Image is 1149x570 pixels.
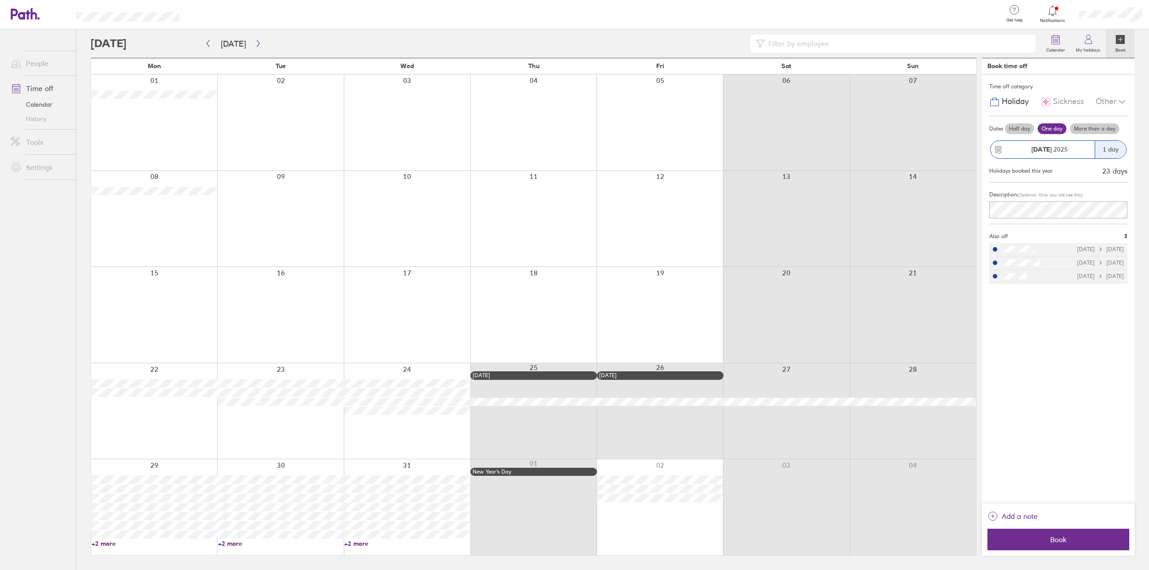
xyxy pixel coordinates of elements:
[1077,273,1124,279] div: [DATE] [DATE]
[400,62,414,70] span: Wed
[473,372,595,379] div: [DATE]
[1031,146,1068,153] span: 2025
[218,540,344,548] a: +2 more
[907,62,919,70] span: Sun
[656,62,664,70] span: Fri
[1070,45,1106,53] label: My holidays
[599,372,721,379] div: [DATE]
[989,233,1008,239] span: Also off
[1041,45,1070,53] label: Calendar
[1077,260,1124,266] div: [DATE] [DATE]
[989,168,1053,174] div: Holidays booked this year
[987,62,1027,70] div: Book time off
[214,36,253,51] button: [DATE]
[1000,17,1029,23] span: Get help
[528,62,539,70] span: Thu
[4,158,76,176] a: Settings
[994,535,1123,544] span: Book
[1002,97,1029,106] span: Holiday
[1110,45,1131,53] label: Book
[92,540,217,548] a: +2 more
[1124,233,1127,239] span: 3
[4,133,76,151] a: Tools
[473,469,595,475] div: New Year’s Day
[1106,29,1135,58] a: Book
[765,35,1030,52] input: Filter by employee
[1102,167,1127,175] div: 23 days
[1070,123,1119,134] label: More than a day
[4,97,76,112] a: Calendar
[989,80,1127,93] div: Time off category
[4,112,76,126] a: History
[989,191,1017,198] span: Description
[1005,123,1034,134] label: Half day
[989,136,1127,163] button: [DATE] 20251 day
[1096,93,1127,110] div: Other
[987,509,1038,523] button: Add a note
[1070,29,1106,58] a: My holidays
[1002,509,1038,523] span: Add a note
[276,62,286,70] span: Tue
[4,54,76,72] a: People
[344,540,470,548] a: +2 more
[1041,29,1070,58] a: Calendar
[148,62,161,70] span: Mon
[1031,145,1052,153] strong: [DATE]
[4,79,76,97] a: Time off
[1038,18,1067,23] span: Notifications
[1053,97,1084,106] span: Sickness
[1038,123,1066,134] label: One day
[989,126,1003,132] span: Dates
[1038,4,1067,23] a: Notifications
[1077,246,1124,252] div: [DATE] [DATE]
[987,529,1129,550] button: Book
[1017,192,1083,198] span: (Optional. Only you will see this)
[1095,141,1126,158] div: 1 day
[781,62,791,70] span: Sat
